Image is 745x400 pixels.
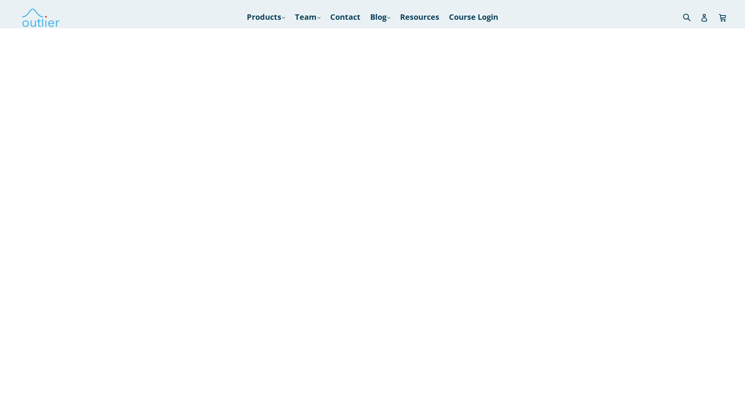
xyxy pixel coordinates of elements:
a: Resources [396,10,443,24]
a: Contact [326,10,364,24]
a: Team [291,10,324,24]
img: Outlier Linguistics [21,6,60,28]
a: Products [243,10,289,24]
a: Course Login [445,10,502,24]
input: Search [681,9,702,25]
a: Blog [366,10,394,24]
